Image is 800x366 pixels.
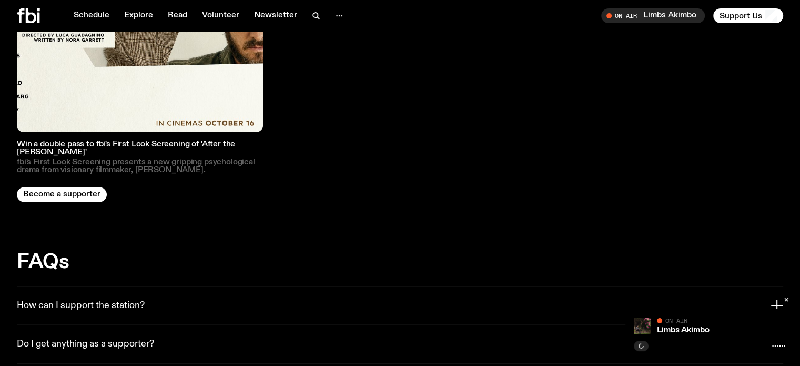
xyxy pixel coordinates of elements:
button: How can I support the station? [17,287,783,325]
a: Newsletter [248,8,303,23]
button: On AirLimbs Akimbo [601,8,705,23]
h3: How can I support the station? [17,300,145,312]
h3: Win a double pass to fbi's First Look Screening of 'After the [PERSON_NAME]' [17,141,263,156]
button: Support Us [713,8,783,23]
img: Jackson sits at an outdoor table, legs crossed and gazing at a black and brown dog also sitting a... [634,318,651,334]
button: Become a supporter [17,187,107,202]
button: Do I get anything as a supporter? [17,325,783,363]
a: Limbs Akimbo [657,326,710,334]
p: fbi's First Look Screening presents a new gripping psychological drama from visionary filmmaker, ... [17,159,263,174]
a: Read [161,8,194,23]
h3: Do I get anything as a supporter? [17,339,154,350]
a: Schedule [67,8,116,23]
a: Explore [118,8,159,23]
a: Volunteer [196,8,246,23]
h2: FAQs [17,253,783,272]
span: Support Us [720,11,762,21]
span: On Air [665,317,687,324]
